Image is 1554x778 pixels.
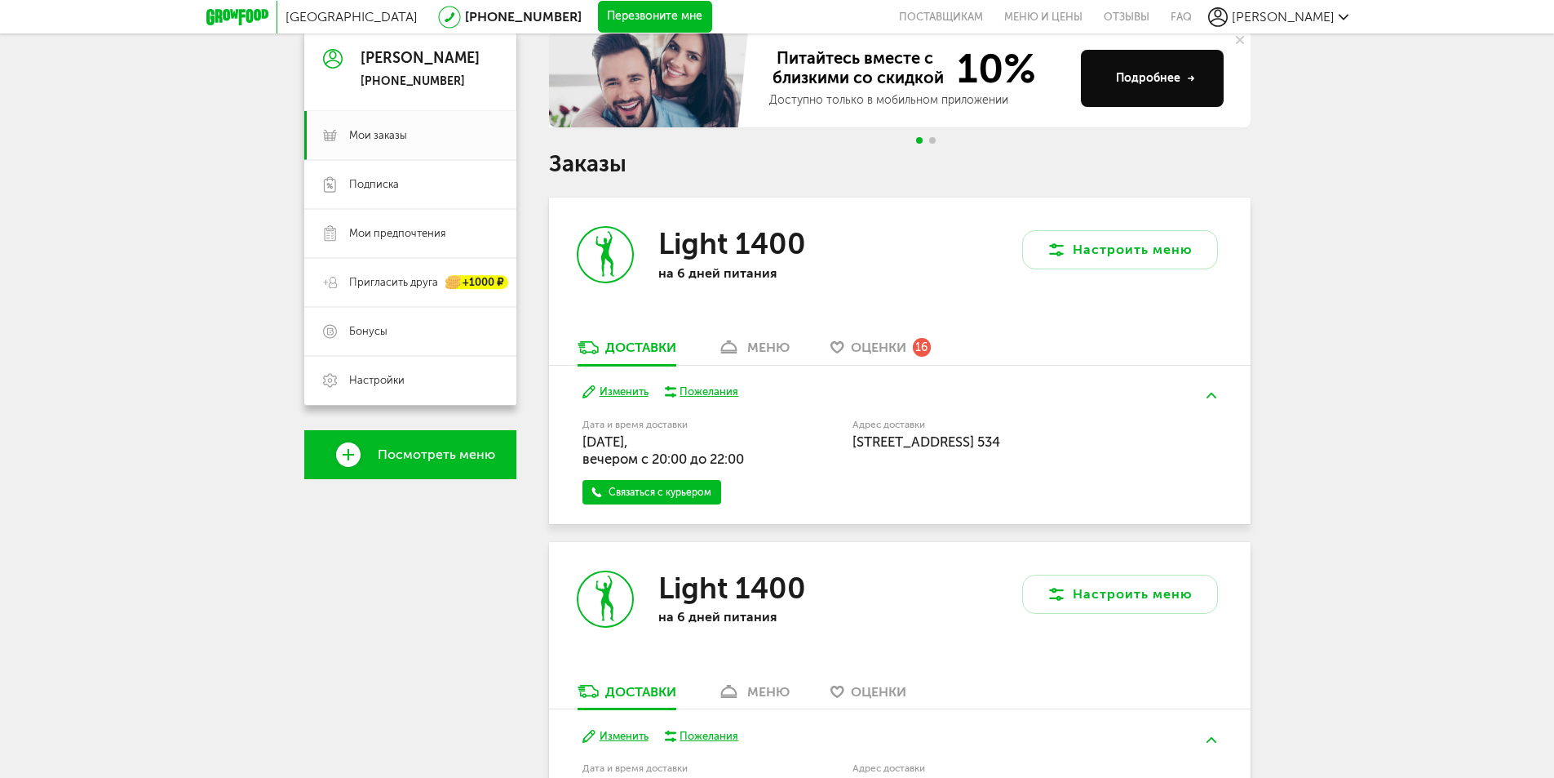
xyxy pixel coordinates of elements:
[582,433,744,467] span: [DATE], вечером c 20:00 до 22:00
[598,1,712,33] button: Перезвоните мне
[1206,737,1216,743] img: arrow-up-green.5eb5f82.svg
[1022,575,1218,614] button: Настроить меню
[916,137,923,144] span: Go to slide 1
[822,682,914,709] a: Оценки
[709,682,798,709] a: меню
[709,339,798,365] a: меню
[947,48,1036,89] span: 10%
[304,111,516,160] a: Мои заказы
[349,177,399,192] span: Подписка
[582,420,769,429] label: Дата и время доставки
[1206,393,1216,398] img: arrow-up-green.5eb5f82.svg
[658,265,870,281] p: на 6 дней питания
[304,209,516,258] a: Мои предпочтения
[1081,50,1224,107] button: Подробнее
[1022,230,1218,269] button: Настроить меню
[304,160,516,209] a: Подписка
[582,385,649,400] button: Изменить
[349,324,387,339] span: Бонусы
[658,571,806,606] h3: Light 1400
[446,276,508,290] div: +1000 ₽
[582,764,769,773] label: Дата и время доставки
[304,258,516,307] a: Пригласить друга +1000 ₽
[913,338,931,356] div: 16
[1116,70,1195,87] div: Подробнее
[605,340,676,355] div: Доставки
[349,128,407,143] span: Мои заказы
[304,356,516,405] a: Настройки
[852,764,1157,773] label: Адрес доставки
[1232,9,1335,24] span: [PERSON_NAME]
[349,373,405,388] span: Настройки
[747,684,790,700] div: меню
[769,92,1068,109] div: Доступно только в мобильном приложении
[349,226,445,241] span: Мои предпочтения
[851,340,906,355] span: Оценки
[658,226,806,261] h3: Light 1400
[680,729,738,744] div: Пожелания
[665,385,739,399] button: Пожелания
[549,29,753,127] img: family-banner.579af9d.jpg
[582,729,649,745] button: Изменить
[286,9,418,24] span: [GEOGRAPHIC_DATA]
[769,48,947,89] span: Питайтесь вместе с близкими со скидкой
[658,609,870,625] p: на 6 дней питания
[465,9,582,24] a: [PHONE_NUMBER]
[549,153,1251,175] h1: Заказы
[361,51,480,67] div: [PERSON_NAME]
[582,480,721,505] a: Связаться с курьером
[304,430,516,479] a: Посмотреть меню
[852,433,1000,450] span: [STREET_ADDRESS] 534
[822,339,939,365] a: Оценки 16
[361,74,480,89] div: [PHONE_NUMBER]
[349,275,438,290] span: Пригласить друга
[680,385,738,399] div: Пожелания
[569,682,684,709] a: Доставки
[852,420,1157,429] label: Адрес доставки
[605,684,676,700] div: Доставки
[929,137,936,144] span: Go to slide 2
[378,447,495,462] span: Посмотреть меню
[747,340,790,355] div: меню
[851,684,906,700] span: Оценки
[665,729,739,744] button: Пожелания
[569,339,684,365] a: Доставки
[304,307,516,356] a: Бонусы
